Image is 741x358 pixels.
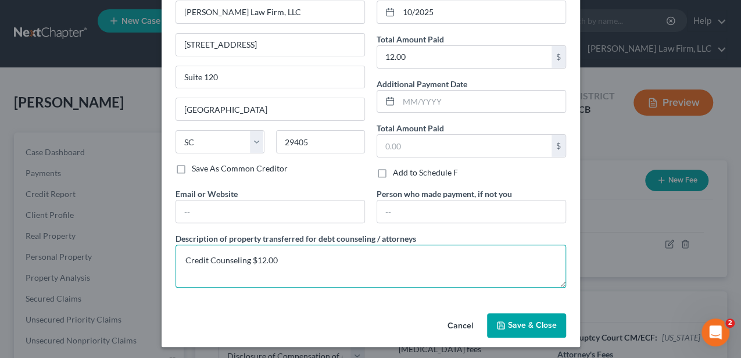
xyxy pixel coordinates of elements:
[393,167,458,178] label: Add to Schedule F
[176,98,364,120] input: Enter city...
[399,1,565,23] input: MM/YYYY
[276,130,365,153] input: Enter zip...
[438,314,482,338] button: Cancel
[176,66,364,88] input: Apt, Suite, etc...
[176,1,365,24] input: Search creditor by name...
[176,34,364,56] input: Enter address...
[508,320,557,330] span: Save & Close
[377,188,512,200] label: Person who made payment, if not you
[192,163,288,174] label: Save As Common Creditor
[377,33,444,45] label: Total Amount Paid
[377,78,467,90] label: Additional Payment Date
[377,201,565,223] input: --
[377,46,552,68] input: 0.00
[552,46,565,68] div: $
[701,318,729,346] iframe: Intercom live chat
[377,122,444,134] label: Total Amount Paid
[399,91,565,113] input: MM/YYYY
[176,188,238,200] label: Email or Website
[377,135,552,157] input: 0.00
[552,135,565,157] div: $
[176,201,364,223] input: --
[725,318,735,328] span: 2
[487,313,566,338] button: Save & Close
[176,232,416,245] label: Description of property transferred for debt counseling / attorneys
